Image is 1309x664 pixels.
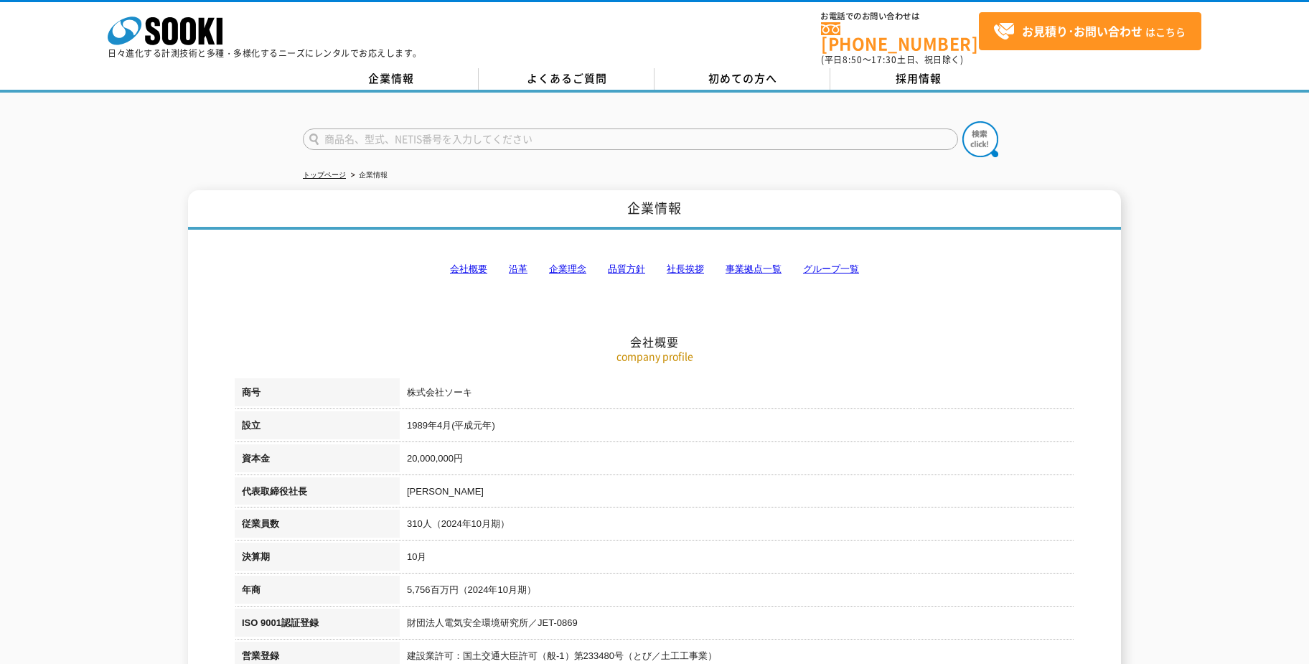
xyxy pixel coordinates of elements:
[235,510,400,543] th: 従業員数
[608,263,645,274] a: 品質方針
[188,190,1121,230] h1: 企業情報
[821,53,963,66] span: (平日 ～ 土日、祝日除く)
[108,49,422,57] p: 日々進化する計測技術と多種・多様化するニーズにレンタルでお応えします。
[235,477,400,510] th: 代表取締役社長
[235,378,400,411] th: 商号
[235,576,400,609] th: 年商
[821,22,979,52] a: [PHONE_NUMBER]
[303,68,479,90] a: 企業情報
[979,12,1201,50] a: お見積り･お問い合わせはこちら
[400,444,1074,477] td: 20,000,000円
[993,21,1186,42] span: はこちら
[509,263,527,274] a: 沿革
[400,477,1074,510] td: [PERSON_NAME]
[843,53,863,66] span: 8:50
[830,68,1006,90] a: 採用情報
[654,68,830,90] a: 初めての方へ
[803,263,859,274] a: グループ一覧
[235,191,1074,350] h2: 会社概要
[821,12,979,21] span: お電話でのお問い合わせは
[235,411,400,444] th: 設立
[400,543,1074,576] td: 10月
[549,263,586,274] a: 企業理念
[450,263,487,274] a: 会社概要
[400,510,1074,543] td: 310人（2024年10月期）
[400,609,1074,642] td: 財団法人電気安全環境研究所／JET-0869
[303,171,346,179] a: トップページ
[400,378,1074,411] td: 株式会社ソーキ
[400,411,1074,444] td: 1989年4月(平成元年)
[400,576,1074,609] td: 5,756百万円（2024年10月期）
[235,609,400,642] th: ISO 9001認証登録
[235,543,400,576] th: 決算期
[479,68,654,90] a: よくあるご質問
[871,53,897,66] span: 17:30
[348,168,388,183] li: 企業情報
[303,128,958,150] input: 商品名、型式、NETIS番号を入力してください
[962,121,998,157] img: btn_search.png
[235,349,1074,364] p: company profile
[1022,22,1143,39] strong: お見積り･お問い合わせ
[667,263,704,274] a: 社長挨拶
[726,263,782,274] a: 事業拠点一覧
[235,444,400,477] th: 資本金
[708,70,777,86] span: 初めての方へ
